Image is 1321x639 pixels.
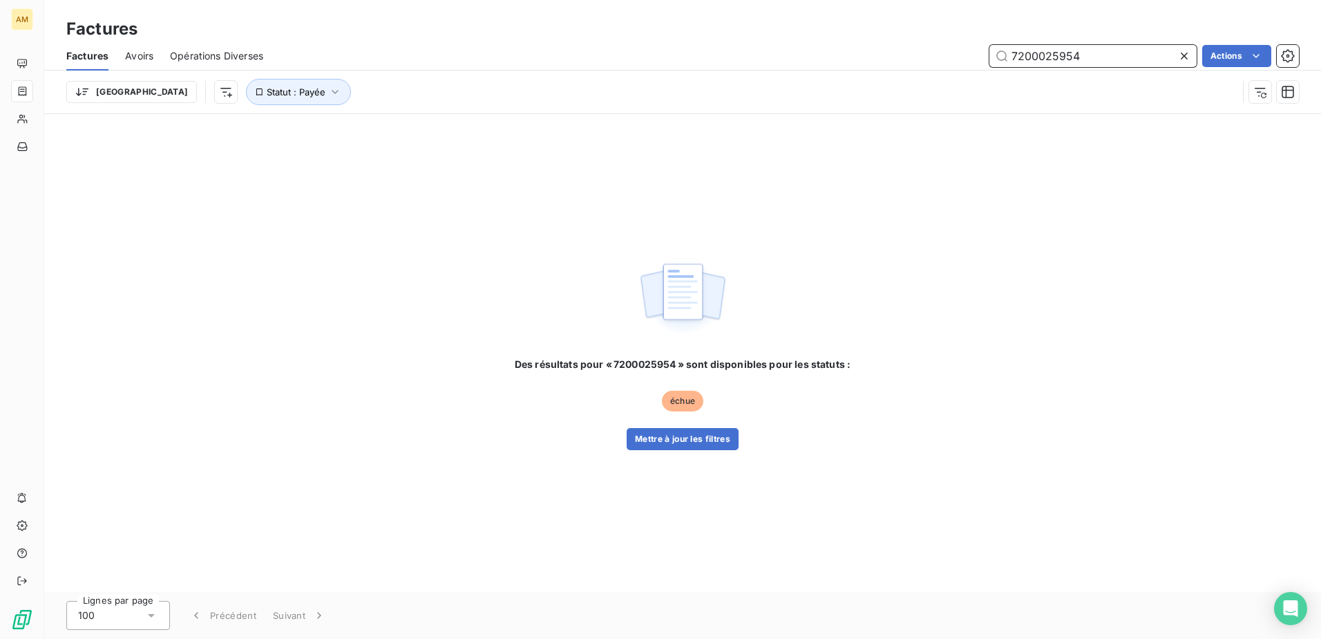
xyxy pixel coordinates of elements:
[170,49,263,63] span: Opérations Diverses
[11,609,33,631] img: Logo LeanPay
[246,79,351,105] button: Statut : Payée
[627,428,739,450] button: Mettre à jour les filtres
[1274,592,1307,625] div: Open Intercom Messenger
[638,256,727,342] img: empty state
[267,86,325,98] span: Statut : Payée
[1202,45,1271,67] button: Actions
[66,49,108,63] span: Factures
[515,358,850,371] span: Des résultats pour « 7200025954 » sont disponibles pour les statuts :
[265,601,334,630] button: Suivant
[989,45,1197,67] input: Rechercher
[662,391,703,411] span: échue
[11,8,33,30] div: AM
[78,609,95,622] span: 100
[181,601,265,630] button: Précédent
[66,17,137,41] h3: Factures
[66,81,197,103] button: [GEOGRAPHIC_DATA]
[125,49,153,63] span: Avoirs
